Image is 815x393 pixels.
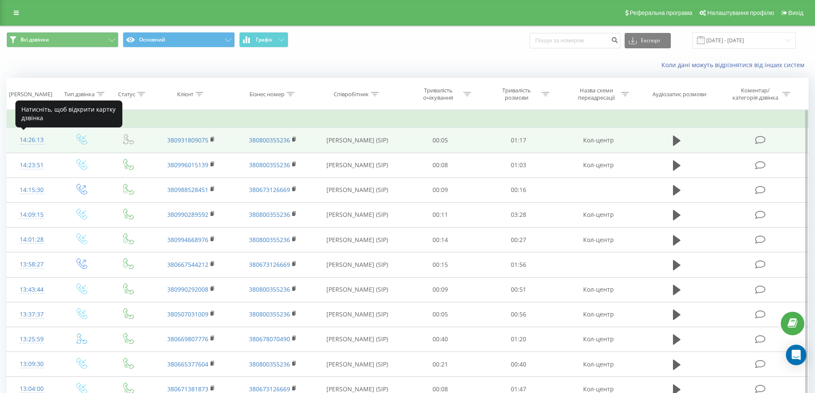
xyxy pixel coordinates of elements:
[625,33,671,48] button: Експорт
[630,9,693,16] span: Реферальна програма
[480,153,558,177] td: 01:03
[15,306,48,323] div: 13:37:37
[249,161,290,169] a: 380800355236
[480,177,558,202] td: 00:16
[480,202,558,227] td: 03:28
[480,277,558,302] td: 00:51
[21,36,49,43] span: Всі дзвінки
[239,32,288,47] button: Графік
[314,252,401,277] td: [PERSON_NAME] (SIP)
[652,91,706,98] div: Аудіозапис розмови
[401,128,480,153] td: 00:05
[480,128,558,153] td: 01:17
[118,91,135,98] div: Статус
[167,136,208,144] a: 380931809075
[249,210,290,219] a: 380800355236
[15,132,48,148] div: 14:26:13
[249,360,290,368] a: 380800355236
[167,186,208,194] a: 380988528451
[249,136,290,144] a: 380800355236
[249,285,290,293] a: 380800355236
[7,111,809,128] td: Сьогодні
[314,153,401,177] td: [PERSON_NAME] (SIP)
[557,153,639,177] td: Кол-центр
[530,33,620,48] input: Пошук за номером
[401,277,480,302] td: 00:09
[249,310,290,318] a: 380800355236
[573,87,619,101] div: Назва схеми переадресації
[15,356,48,372] div: 13:09:30
[167,310,208,318] a: 380507031009
[788,9,803,16] span: Вихід
[167,335,208,343] a: 380669807776
[15,281,48,298] div: 13:43:44
[557,302,639,327] td: Кол-центр
[167,161,208,169] a: 380996015139
[557,327,639,352] td: Кол-центр
[786,345,806,365] div: Open Intercom Messenger
[15,100,122,127] div: Натисніть, щоб відкрити картку дзвінка
[480,352,558,377] td: 00:40
[177,91,193,98] div: Клієнт
[480,302,558,327] td: 00:56
[249,260,290,269] a: 380673126669
[401,202,480,227] td: 00:11
[557,277,639,302] td: Кол-центр
[167,236,208,244] a: 380994668976
[401,327,480,352] td: 00:40
[15,157,48,174] div: 14:23:51
[249,385,290,393] a: 380673126669
[314,228,401,252] td: [PERSON_NAME] (SIP)
[249,236,290,244] a: 380800355236
[123,32,235,47] button: Основний
[334,91,369,98] div: Співробітник
[401,228,480,252] td: 00:14
[661,61,809,69] a: Коли дані можуть відрізнятися вiд інших систем
[314,177,401,202] td: [PERSON_NAME] (SIP)
[401,302,480,327] td: 00:05
[314,302,401,327] td: [PERSON_NAME] (SIP)
[15,331,48,348] div: 13:25:59
[15,207,48,223] div: 14:09:15
[401,177,480,202] td: 00:09
[249,91,285,98] div: Бізнес номер
[401,252,480,277] td: 00:15
[314,128,401,153] td: [PERSON_NAME] (SIP)
[480,252,558,277] td: 01:56
[167,385,208,393] a: 380671381873
[167,260,208,269] a: 380667544212
[15,231,48,248] div: 14:01:28
[480,228,558,252] td: 00:27
[167,285,208,293] a: 380990292008
[494,87,539,101] div: Тривалість розмови
[730,87,780,101] div: Коментар/категорія дзвінка
[249,186,290,194] a: 380673126669
[9,91,52,98] div: [PERSON_NAME]
[314,277,401,302] td: [PERSON_NAME] (SIP)
[401,352,480,377] td: 00:21
[314,202,401,227] td: [PERSON_NAME] (SIP)
[480,327,558,352] td: 01:20
[6,32,119,47] button: Всі дзвінки
[707,9,774,16] span: Налаштування профілю
[15,182,48,198] div: 14:15:30
[167,360,208,368] a: 380665377604
[415,87,461,101] div: Тривалість очікування
[256,37,273,43] span: Графік
[64,91,95,98] div: Тип дзвінка
[249,335,290,343] a: 380678070490
[314,327,401,352] td: [PERSON_NAME] (SIP)
[401,153,480,177] td: 00:08
[15,256,48,273] div: 13:58:27
[557,202,639,227] td: Кол-центр
[557,352,639,377] td: Кол-центр
[167,210,208,219] a: 380990289592
[557,128,639,153] td: Кол-центр
[557,228,639,252] td: Кол-центр
[314,352,401,377] td: [PERSON_NAME] (SIP)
